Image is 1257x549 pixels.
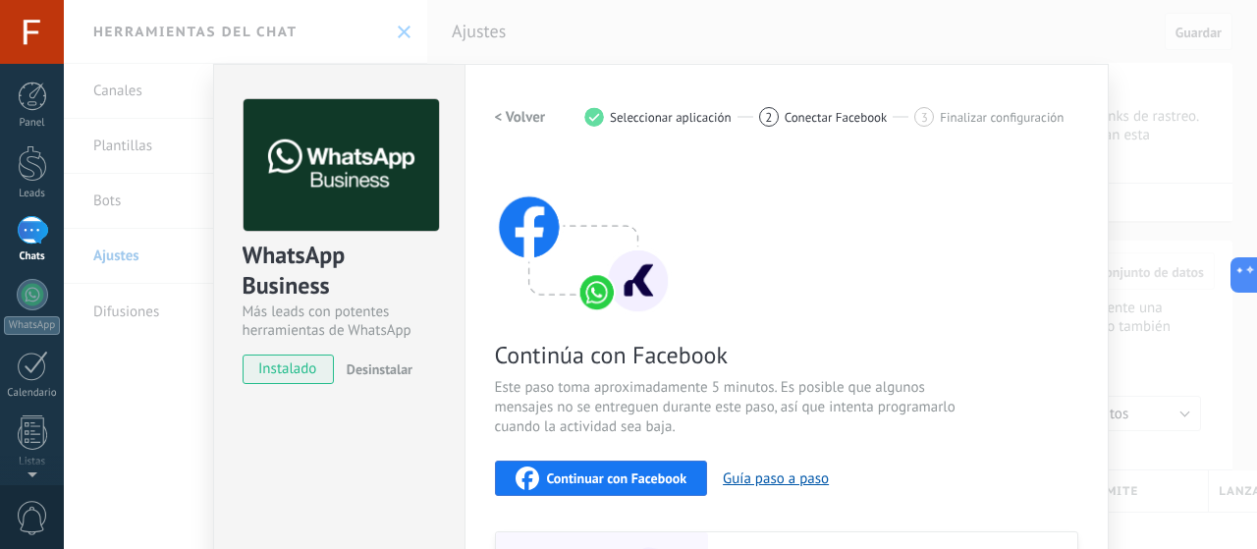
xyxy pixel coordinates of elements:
span: 2 [765,109,772,126]
div: WhatsApp [4,316,60,335]
span: Conectar Facebook [785,110,888,125]
div: Calendario [4,387,61,400]
div: Más leads con potentes herramientas de WhatsApp [243,302,436,340]
button: Continuar con Facebook [495,461,708,496]
div: Leads [4,188,61,200]
div: Chats [4,250,61,263]
span: Desinstalar [347,360,412,378]
span: Continuar con Facebook [547,471,687,485]
span: Este paso toma aproximadamente 5 minutos. Es posible que algunos mensajes no se entreguen durante... [495,378,962,437]
button: < Volver [495,99,546,135]
div: Panel [4,117,61,130]
span: Finalizar configuración [940,110,1064,125]
div: WhatsApp Business [243,240,436,302]
h2: < Volver [495,108,546,127]
span: 3 [921,109,928,126]
span: Seleccionar aplicación [610,110,732,125]
span: Continúa con Facebook [495,340,962,370]
button: Desinstalar [339,355,412,384]
img: connect with facebook [495,158,672,315]
span: instalado [244,355,333,384]
img: logo_main.png [244,99,439,232]
button: Guía paso a paso [723,469,829,488]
